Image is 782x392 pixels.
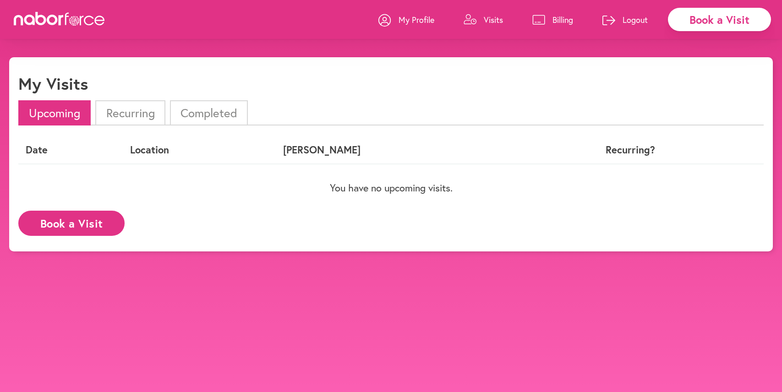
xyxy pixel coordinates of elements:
[668,8,771,31] div: Book a Visit
[464,6,503,33] a: Visits
[123,136,276,163] th: Location
[623,14,648,25] p: Logout
[18,182,764,194] p: You have no upcoming visits.
[18,74,88,93] h1: My Visits
[18,211,125,236] button: Book a Visit
[378,6,434,33] a: My Profile
[539,136,722,163] th: Recurring?
[552,14,573,25] p: Billing
[18,100,91,125] li: Upcoming
[276,136,539,163] th: [PERSON_NAME]
[532,6,573,33] a: Billing
[18,218,125,226] a: Book a Visit
[18,136,123,163] th: Date
[170,100,248,125] li: Completed
[95,100,165,125] li: Recurring
[484,14,503,25] p: Visits
[399,14,434,25] p: My Profile
[602,6,648,33] a: Logout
